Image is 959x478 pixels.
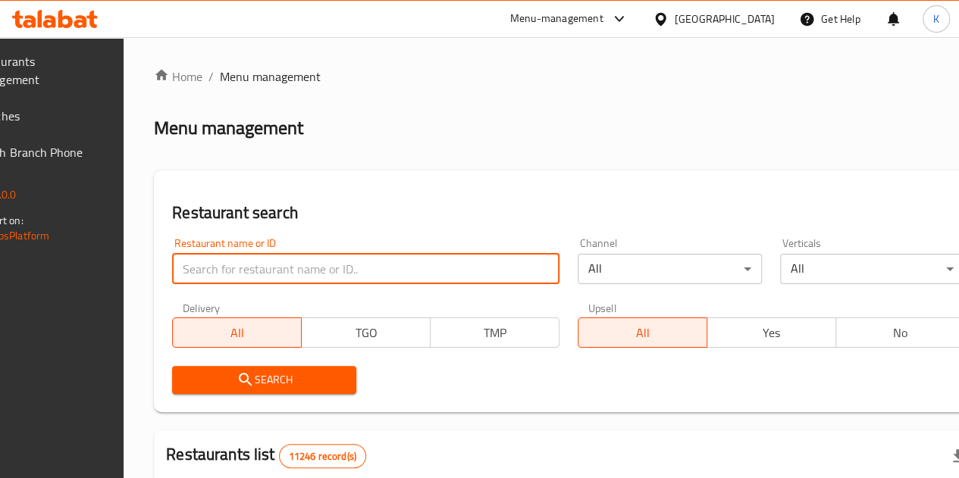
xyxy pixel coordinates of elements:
h2: Menu management [154,116,303,140]
label: Upsell [588,302,616,313]
a: Home [154,67,202,86]
button: Search [172,366,356,394]
span: All [179,322,296,344]
input: Search for restaurant name or ID.. [172,254,559,284]
label: Delivery [183,302,221,313]
button: All [578,317,707,348]
div: [GEOGRAPHIC_DATA] [675,11,775,27]
span: K [933,11,939,27]
span: All [584,322,701,344]
span: TGO [308,322,425,344]
div: Total records count [279,444,366,468]
span: Search [184,370,344,389]
button: TMP [430,317,559,348]
button: Yes [707,317,836,348]
h2: Restaurants list [166,443,366,468]
button: All [172,317,302,348]
button: TGO [301,317,431,348]
span: Menu management [220,67,321,86]
span: 11246 record(s) [280,449,365,464]
span: No [842,322,959,344]
div: Menu-management [510,10,603,28]
li: / [208,67,214,86]
span: TMP [437,322,553,344]
div: All [578,254,762,284]
span: Yes [713,322,830,344]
